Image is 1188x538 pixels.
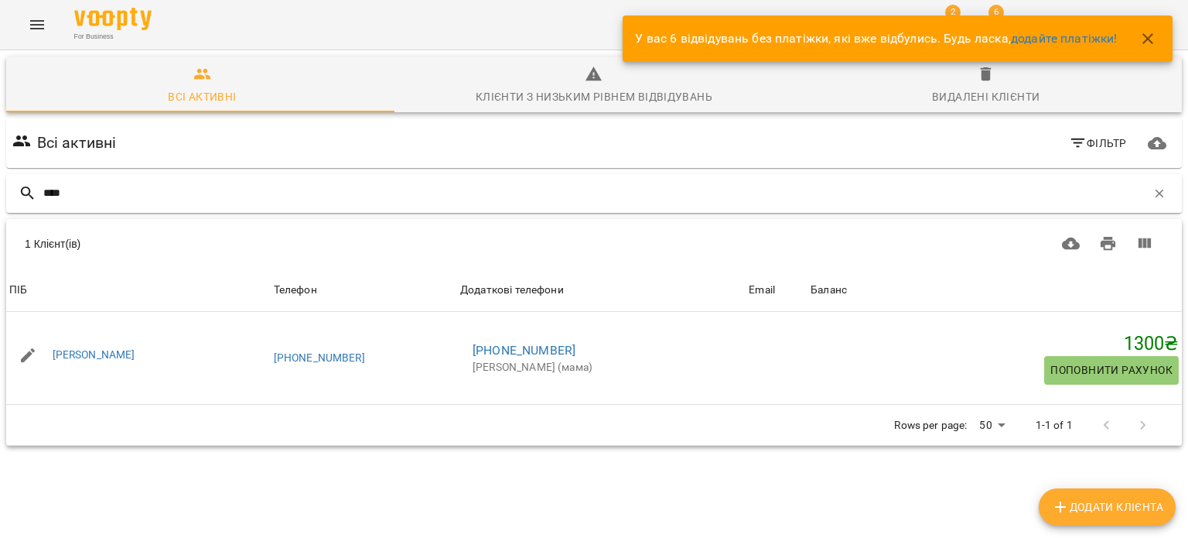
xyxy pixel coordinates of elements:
p: [PERSON_NAME] (мама) [473,360,730,375]
span: 2 [945,5,961,20]
img: Voopty Logo [74,8,152,30]
span: Додаткові телефони [460,281,742,300]
button: Menu [19,6,56,43]
div: Sort [749,281,775,300]
div: Додаткові телефони [460,281,564,300]
div: 1 Клієнт(ів) [25,236,567,252]
button: Друк [1090,225,1127,262]
button: Додати клієнта [1039,488,1176,526]
h6: Всі активні [37,131,117,155]
span: 6 [988,5,1004,20]
div: Всі активні [168,87,236,106]
div: Sort [460,281,564,300]
div: Table Toolbar [6,219,1182,269]
div: Клієнти з низьким рівнем відвідувань [476,87,712,106]
span: ПІБ [9,281,268,300]
p: Rows per page: [894,418,967,433]
div: Sort [274,281,317,300]
span: Додати клієнта [1051,498,1163,516]
button: Вигляд колонок [1126,225,1163,262]
span: Телефон [274,281,454,300]
div: Телефон [274,281,317,300]
span: Баланс [811,281,1179,300]
a: [PHONE_NUMBER] [473,343,575,358]
div: Видалені клієнти [932,87,1039,106]
button: Завантажити CSV [1053,225,1090,262]
h5: 1300 ₴ [811,332,1179,356]
span: Поповнити рахунок [1050,361,1173,379]
button: Поповнити рахунок [1044,356,1179,384]
span: Email [749,281,804,300]
p: 1-1 of 1 [1036,418,1073,433]
div: ПІБ [9,281,27,300]
div: Sort [9,281,27,300]
div: 50 [973,414,1010,437]
span: For Business [74,32,152,42]
a: [PERSON_NAME] [53,348,135,361]
p: У вас 6 відвідувань без платіжки, які вже відбулись. Будь ласка, [635,29,1117,48]
div: Sort [811,281,847,300]
a: [PHONE_NUMBER] [274,351,365,364]
a: додайте платіжки! [1011,31,1118,46]
span: Фільтр [1069,134,1127,152]
div: Баланс [811,281,847,300]
div: Email [749,281,775,300]
button: Фільтр [1063,129,1133,157]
